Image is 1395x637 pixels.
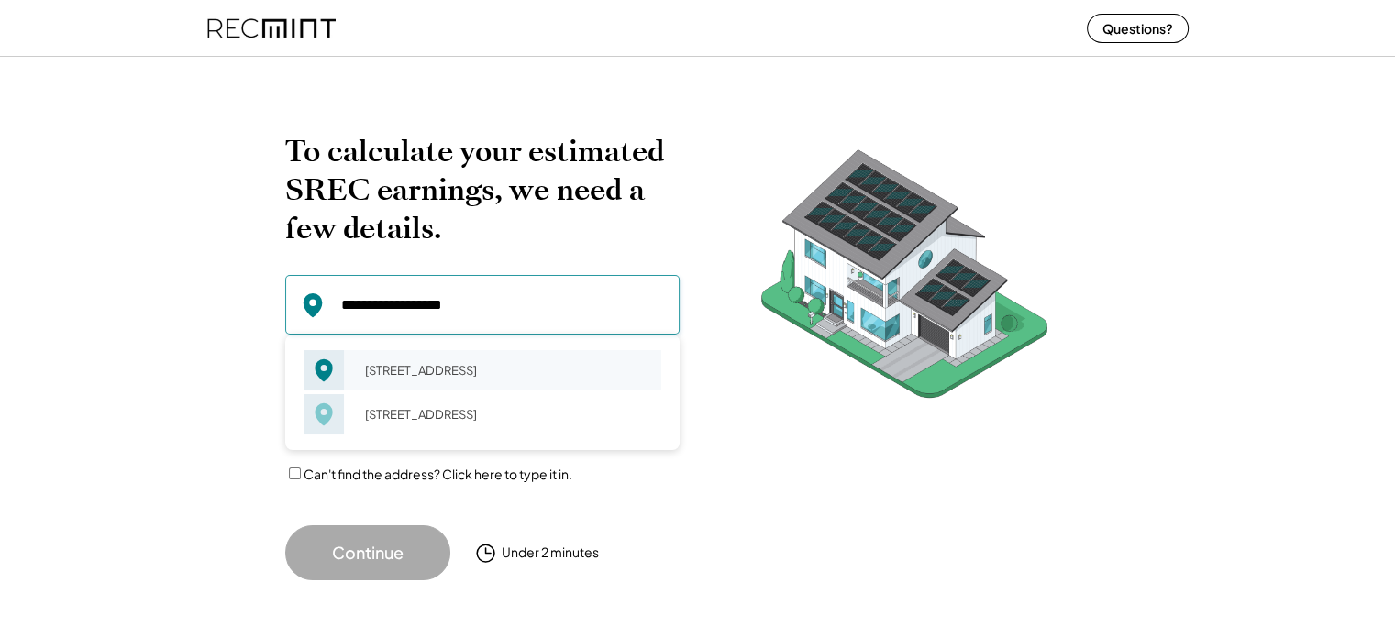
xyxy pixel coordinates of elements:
img: RecMintArtboard%207.png [725,132,1083,426]
h2: To calculate your estimated SREC earnings, we need a few details. [285,132,680,247]
div: [STREET_ADDRESS] [353,401,661,427]
label: Can't find the address? Click here to type it in. [304,466,572,482]
div: Under 2 minutes [502,544,599,562]
button: Continue [285,525,450,580]
div: [STREET_ADDRESS] [353,357,661,383]
button: Questions? [1087,14,1189,43]
img: recmint-logotype%403x%20%281%29.jpeg [207,4,336,52]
